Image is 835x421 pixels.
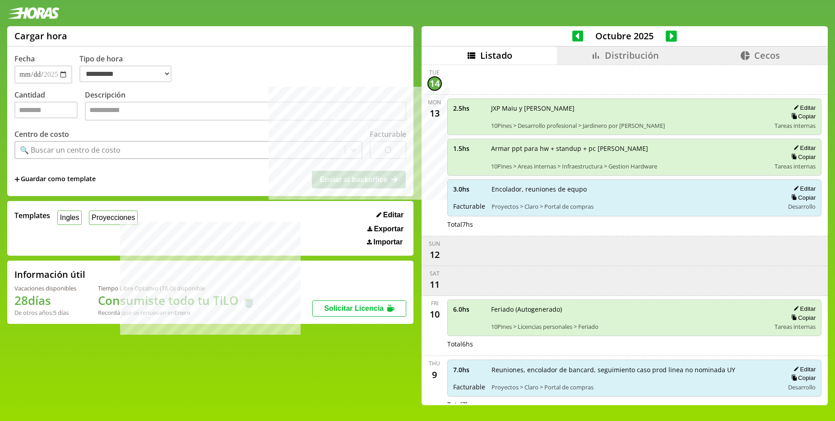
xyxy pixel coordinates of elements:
[788,383,816,391] span: Desarrollo
[789,112,816,120] button: Copiar
[453,104,485,112] span: 2.5 hs
[14,292,76,309] h1: 28 días
[775,323,816,331] span: Tareas internas
[453,305,485,313] span: 6.0 hs
[422,65,828,404] div: scrollable content
[491,162,769,170] span: 10Pines > Areas internas > Infraestructura > Gestion Hardware
[383,211,404,219] span: Editar
[583,30,666,42] span: Octubre 2025
[430,270,440,277] div: Sat
[429,69,440,76] div: Tue
[480,49,512,61] span: Listado
[429,360,440,367] div: Thu
[492,202,778,210] span: Proyectos > Claro > Portal de compras
[789,153,816,161] button: Copiar
[431,299,438,307] div: Fri
[428,98,441,106] div: Mon
[775,122,816,130] span: Tareas internas
[791,365,816,373] button: Editar
[789,314,816,322] button: Copiar
[20,145,121,155] div: 🔍 Buscar un centro de costo
[491,305,769,313] span: Feriado (Autogenerado)
[427,277,442,292] div: 11
[492,383,778,391] span: Proyectos > Claro > Portal de compras
[791,144,816,152] button: Editar
[453,202,485,210] span: Facturable
[789,374,816,382] button: Copiar
[98,292,256,309] h1: Consumiste todo tu TiLO 🍵
[491,122,769,130] span: 10Pines > Desarrollo profesional > Jardinero por [PERSON_NAME]
[174,309,190,317] b: Enero
[7,7,60,19] img: logotipo
[492,185,778,193] span: Encolador, reuniones de equpo
[775,162,816,170] span: Tareas internas
[791,185,816,192] button: Editar
[791,305,816,313] button: Editar
[373,238,403,246] span: Importar
[492,365,778,374] span: Reuniones, encolador de bancard, seguimiento caso prod linea no nominada UY
[453,144,485,153] span: 1.5 hs
[447,340,822,348] div: Total 6 hs
[14,54,35,64] label: Fecha
[324,304,384,312] span: Solicitar Licencia
[791,104,816,112] button: Editar
[14,210,50,220] span: Templates
[453,383,485,391] span: Facturable
[14,174,20,184] span: +
[453,365,485,374] span: 7.0 hs
[14,30,67,42] h1: Cargar hora
[14,90,85,123] label: Cantidad
[429,240,440,248] div: Sun
[789,194,816,201] button: Copiar
[427,248,442,262] div: 12
[14,174,96,184] span: +Guardar como template
[427,307,442,322] div: 10
[14,268,85,281] h2: Información útil
[79,54,179,84] label: Tipo de hora
[491,104,769,112] span: JXP Maiu y [PERSON_NAME]
[85,102,406,121] textarea: Descripción
[754,49,780,61] span: Cecos
[14,309,76,317] div: De otros años: 5 días
[491,323,769,331] span: 10Pines > Licencias personales > Feriado
[14,102,78,118] input: Cantidad
[788,202,816,210] span: Desarrollo
[98,284,256,292] div: Tiempo Libre Optativo (TiLO) disponible
[57,210,82,225] button: Ingles
[605,49,659,61] span: Distribución
[365,225,406,234] button: Exportar
[447,220,822,229] div: Total 7 hs
[14,284,76,292] div: Vacaciones disponibles
[312,300,406,317] button: Solicitar Licencia
[427,367,442,382] div: 9
[89,210,138,225] button: Proyecciones
[98,309,256,317] div: Recordá que se renuevan en
[370,129,406,139] label: Facturable
[427,76,442,91] div: 14
[85,90,406,123] label: Descripción
[447,400,822,409] div: Total 7 hs
[374,225,404,233] span: Exportar
[427,106,442,121] div: 13
[79,65,172,82] select: Tipo de hora
[491,144,769,153] span: Armar ppt para hw + standup + pc [PERSON_NAME]
[374,210,406,220] button: Editar
[14,129,69,139] label: Centro de costo
[453,185,485,193] span: 3.0 hs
